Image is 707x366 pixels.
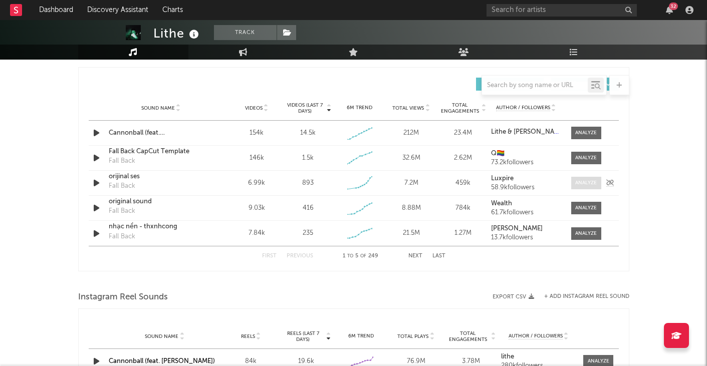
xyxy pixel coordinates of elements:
a: Cannonball (feat. [PERSON_NAME]) [109,358,215,364]
span: of [360,254,366,258]
strong: Q🏳️‍🌈 [491,150,505,157]
span: Sound Name [141,105,175,111]
a: Wealth [491,200,561,207]
div: Fall Back [109,181,135,191]
a: Q🏳️‍🌈 [491,150,561,157]
div: 73.2k followers [491,159,561,166]
a: original sound [109,197,213,207]
a: orijinal ses [109,172,213,182]
button: Next [408,253,422,259]
button: Export CSV [493,294,534,300]
strong: Lithe & [PERSON_NAME] [491,129,565,135]
strong: lithe [501,353,514,360]
input: Search for artists [487,4,637,17]
strong: [PERSON_NAME] [491,225,543,232]
button: + Add Instagram Reel Sound [544,294,629,299]
div: 14.5k [300,128,316,138]
span: Total Views [392,105,424,111]
span: to [347,254,353,258]
button: First [262,253,277,259]
div: 13.7k followers [491,234,561,241]
span: Author / Followers [509,333,563,339]
div: 1.27M [439,228,486,238]
div: 21.5M [388,228,434,238]
div: Lithe [153,25,201,42]
div: 58.9k followers [491,184,561,191]
div: Fall Back [109,156,135,166]
div: Fall Back [109,232,135,242]
div: + Add Instagram Reel Sound [534,294,629,299]
button: Last [432,253,445,259]
div: 32.6M [388,153,434,163]
a: Lithe & [PERSON_NAME] [491,129,561,136]
a: Fall Back CapCut Template [109,147,213,157]
span: Reels (last 7 days) [281,330,325,342]
div: 7.84k [233,228,280,238]
div: 61.7k followers [491,209,561,216]
a: Luxpire [491,175,561,182]
span: Total Plays [397,333,428,339]
div: 1 5 249 [333,250,388,262]
div: 7.2M [388,178,434,188]
div: 146k [233,153,280,163]
div: 6M Trend [336,332,386,340]
span: Instagram Reel Sounds [78,291,168,303]
span: Sound Name [145,333,178,339]
div: 8.88M [388,203,434,213]
span: Total Engagements [439,102,480,114]
span: Reels [241,333,255,339]
div: 784k [439,203,486,213]
a: nhạc nền - thxnhcong [109,222,213,232]
button: 32 [666,6,673,14]
span: Author / Followers [496,105,550,111]
strong: Luxpire [491,175,514,182]
div: 235 [303,228,313,238]
div: 9.03k [233,203,280,213]
span: Videos [245,105,263,111]
input: Search by song name or URL [482,82,588,90]
div: 893 [302,178,314,188]
div: Fall Back [109,206,135,216]
a: Cannonball (feat. [PERSON_NAME]) [109,128,213,138]
div: 6M Trend [336,104,383,112]
div: 6.99k [233,178,280,188]
div: 32 [669,3,678,10]
div: 1.5k [302,153,314,163]
strong: Wealth [491,200,512,207]
div: 459k [439,178,486,188]
a: lithe [501,353,576,360]
button: Previous [287,253,313,259]
span: Videos (last 7 days) [285,102,325,114]
div: 154k [233,128,280,138]
button: Track [214,25,277,40]
span: Total Engagements [446,330,490,342]
a: [PERSON_NAME] [491,225,561,232]
div: 212M [388,128,434,138]
div: 416 [303,203,314,213]
div: 2.62M [439,153,486,163]
div: 23.4M [439,128,486,138]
